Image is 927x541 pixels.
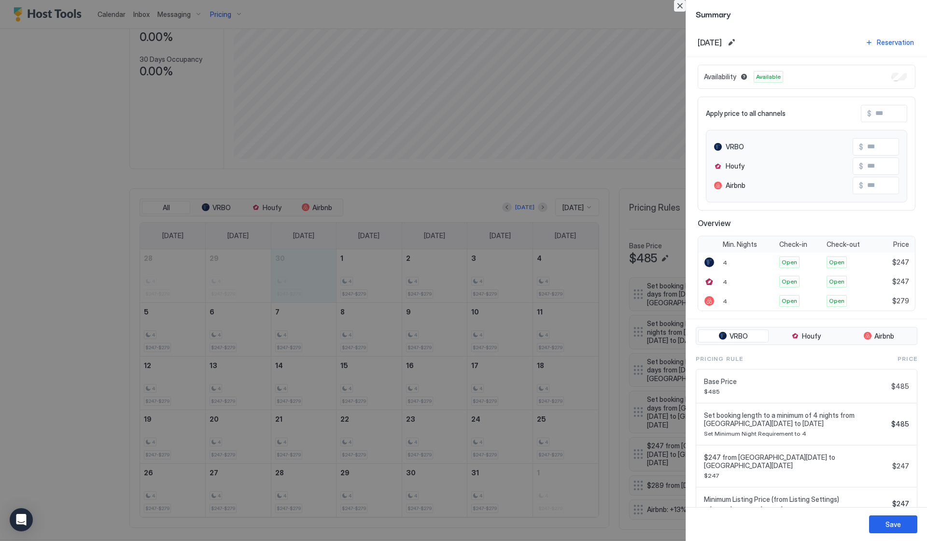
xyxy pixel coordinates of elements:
[859,142,863,151] span: $
[892,258,909,267] span: $247
[893,240,909,249] span: Price
[704,472,888,479] span: $247
[877,37,914,47] div: Reservation
[859,181,863,190] span: $
[864,36,915,49] button: Reservation
[885,519,901,529] div: Save
[892,462,909,470] span: $247
[779,240,807,249] span: Check-in
[723,298,727,305] span: 4
[782,297,797,305] span: Open
[898,355,917,363] span: Price
[843,329,915,343] button: Airbnb
[771,329,842,343] button: Houfy
[730,332,748,341] span: VRBO
[782,258,797,267] span: Open
[867,109,871,118] span: $
[802,332,821,341] span: Houfy
[892,297,909,305] span: $279
[698,218,915,228] span: Overview
[696,355,743,363] span: Pricing Rule
[698,329,769,343] button: VRBO
[704,495,888,504] span: Minimum Listing Price (from Listing Settings)
[704,388,887,395] span: $485
[704,72,736,81] span: Availability
[891,382,909,391] span: $485
[726,162,744,171] span: Houfy
[723,278,727,285] span: 4
[704,411,887,428] span: Set booking length to a minimum of 4 nights from [GEOGRAPHIC_DATA][DATE] to [DATE]
[704,377,887,386] span: Base Price
[726,142,744,151] span: VRBO
[723,240,757,249] span: Min. Nights
[756,72,781,81] span: Available
[706,109,786,118] span: Apply price to all channels
[869,515,917,533] button: Save
[782,277,797,286] span: Open
[704,505,888,513] span: if $180 > $247 then $180 = $247
[696,8,917,20] span: Summary
[829,258,844,267] span: Open
[891,420,909,428] span: $485
[726,181,745,190] span: Airbnb
[726,37,737,48] button: Edit date range
[723,259,727,266] span: 4
[859,162,863,171] span: $
[738,71,750,83] button: Blocked dates override all pricing rules and remain unavailable until manually unblocked
[698,38,722,47] span: [DATE]
[704,430,887,437] span: Set Minimum Night Requirement to 4
[874,332,894,341] span: Airbnb
[704,453,888,470] span: $247 from [GEOGRAPHIC_DATA][DATE] to [GEOGRAPHIC_DATA][DATE]
[892,499,909,508] span: $247
[696,327,917,345] div: tab-group
[10,508,33,531] div: Open Intercom Messenger
[829,277,844,286] span: Open
[827,240,860,249] span: Check-out
[829,297,844,305] span: Open
[892,277,909,286] span: $247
